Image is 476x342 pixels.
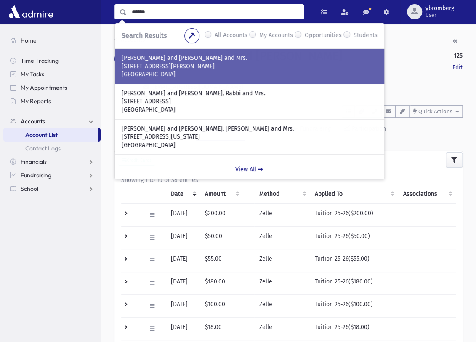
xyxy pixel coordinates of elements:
span: Search Results [122,32,167,40]
a: Fundraising [3,168,101,182]
span: My Appointments [21,84,67,91]
td: [DATE] [166,249,200,272]
p: [STREET_ADDRESS][PERSON_NAME] [122,62,378,71]
a: Time Tracking [3,54,101,67]
td: $55.00 [200,249,243,272]
td: Tuition 25-26($200.00) [310,203,398,226]
a: Contact Logs [3,142,101,155]
td: $200.00 [200,203,243,226]
p: [GEOGRAPHIC_DATA] [122,70,378,79]
div: B [114,49,135,69]
span: My Tasks [21,70,44,78]
td: [DATE] [166,294,200,317]
td: Zelle [254,226,310,249]
td: Zelle [254,272,310,294]
button: Quick Actions [410,105,463,118]
td: $18.00 [200,317,243,340]
nav: breadcrumb [114,35,145,48]
a: School [3,182,101,195]
td: [DATE] [166,226,200,249]
strong: 125 [454,51,463,60]
label: All Accounts [215,31,247,41]
td: Zelle [254,203,310,226]
span: School [21,185,38,192]
a: My Reports [3,94,101,108]
label: Students [354,31,378,41]
a: Home [3,34,101,47]
span: Financials [21,158,47,166]
td: [DATE] [166,203,200,226]
p: [GEOGRAPHIC_DATA] [122,141,378,150]
td: Tuition 25-26($180.00) [310,272,398,294]
span: My Reports [21,97,51,105]
div: Showing 1 to 10 of 38 entries [121,176,456,184]
a: View All [115,160,384,179]
td: [DATE] [166,317,200,340]
span: Fundraising [21,171,51,179]
a: Accounts [114,36,145,43]
td: Zelle [254,249,310,272]
input: Search [127,4,303,19]
a: Financials [3,155,101,168]
a: My Appointments [3,81,101,94]
span: Home [21,37,37,44]
p: [PERSON_NAME] and [PERSON_NAME], [PERSON_NAME] and Mrs. [122,125,378,133]
span: Quick Actions [418,108,452,115]
a: Activity [114,118,155,141]
th: Method: activate to sort column ascending [254,184,310,204]
span: User [425,12,454,19]
a: Accounts [3,115,101,128]
p: [STREET_ADDRESS] [122,97,378,106]
th: Amount: activate to sort column ascending [200,184,243,204]
td: Zelle [254,317,310,340]
p: [GEOGRAPHIC_DATA] [122,106,378,114]
label: Opportunities [305,31,342,41]
p: [STREET_ADDRESS][US_STATE] [122,133,378,141]
a: Account List [3,128,98,142]
td: $100.00 [200,294,243,317]
p: [PERSON_NAME] and [PERSON_NAME], Rabbi and Mrs. [122,89,378,98]
td: $50.00 [200,226,243,249]
td: Zelle [254,294,310,317]
p: [PERSON_NAME] and [PERSON_NAME] and Mrs. [122,54,378,62]
th: Date: activate to sort column ascending [166,184,200,204]
td: [DATE] [166,272,200,294]
th: Applied To: activate to sort column ascending [310,184,398,204]
img: AdmirePro [7,3,55,20]
td: $180.00 [200,272,243,294]
td: Tuition 25-26($55.00) [310,249,398,272]
a: Edit [452,63,463,72]
span: Account List [25,131,58,139]
td: Tuition 25-26($50.00) [310,226,398,249]
td: Tuition 25-26($100.00) [310,294,398,317]
span: Contact Logs [25,144,61,152]
th: Associations: activate to sort column ascending [398,184,456,204]
td: Tuition 25-26($18.00) [310,317,398,340]
span: ybromberg [425,5,454,12]
span: Accounts [21,118,45,125]
span: Time Tracking [21,57,59,64]
label: My Accounts [259,31,293,41]
a: My Tasks [3,67,101,81]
